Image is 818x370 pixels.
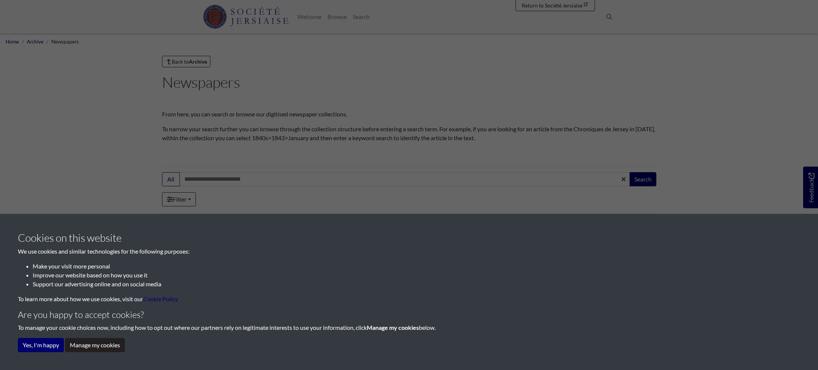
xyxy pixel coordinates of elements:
[143,295,178,302] a: learn more about cookies
[33,280,800,289] li: Support our advertising online and on social media
[18,232,800,244] h3: Cookies on this website
[18,295,800,303] p: To learn more about how we use cookies, visit our
[18,309,800,320] h4: Are you happy to accept cookies?
[18,338,64,352] button: Yes, I'm happy
[33,262,800,271] li: Make your visit more personal
[65,338,125,352] button: Manage my cookies
[367,324,419,331] strong: Manage my cookies
[18,247,800,256] p: We use cookies and similar technologies for the following purposes:
[33,271,800,280] li: Improve our website based on how you use it
[18,323,800,332] p: To manage your cookie choices now, including how to opt out where our partners rely on legitimate...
